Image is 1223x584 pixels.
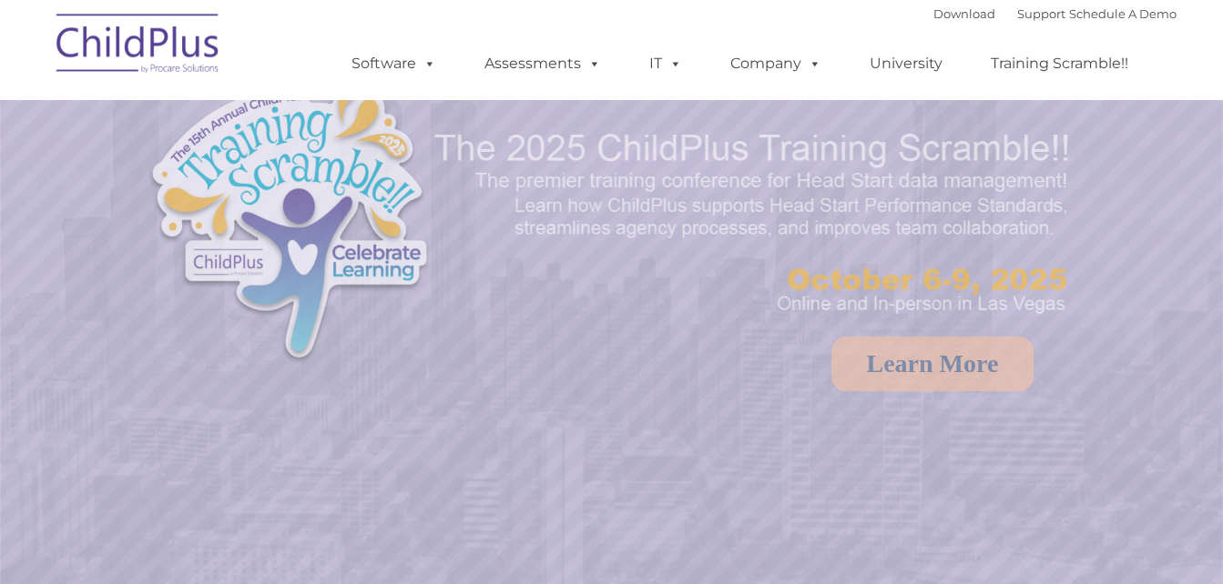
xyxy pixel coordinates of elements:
[933,6,1177,21] font: |
[631,45,700,82] a: IT
[47,1,229,92] img: ChildPlus by Procare Solutions
[973,45,1147,82] a: Training Scramble!!
[831,337,1034,391] a: Learn More
[466,45,619,82] a: Assessments
[333,45,454,82] a: Software
[933,6,995,21] a: Download
[712,45,840,82] a: Company
[851,45,961,82] a: University
[1069,6,1177,21] a: Schedule A Demo
[1017,6,1065,21] a: Support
